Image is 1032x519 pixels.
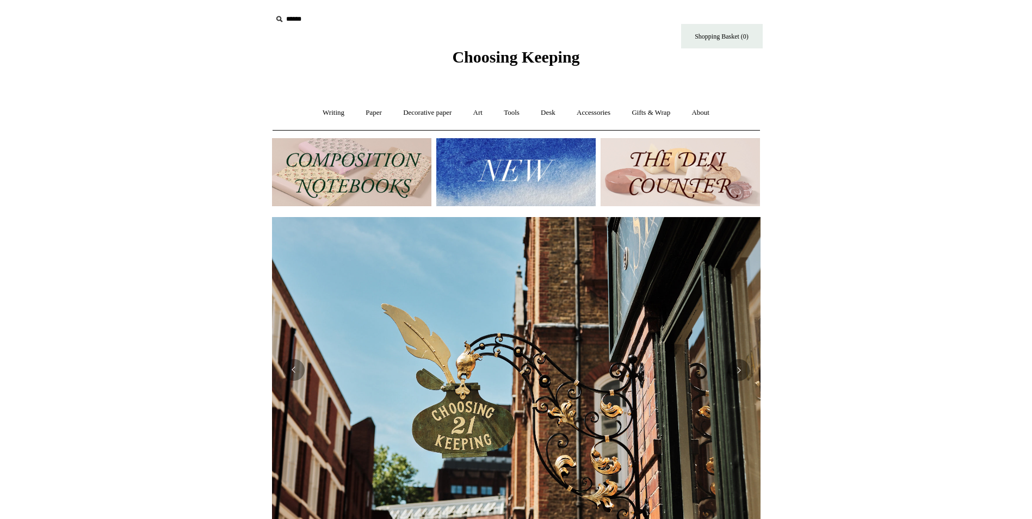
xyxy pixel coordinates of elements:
[728,359,750,381] button: Next
[494,98,529,127] a: Tools
[531,98,565,127] a: Desk
[452,48,579,66] span: Choosing Keeping
[356,98,392,127] a: Paper
[681,24,763,48] a: Shopping Basket (0)
[393,98,461,127] a: Decorative paper
[313,98,354,127] a: Writing
[452,57,579,64] a: Choosing Keeping
[601,138,760,206] img: The Deli Counter
[622,98,680,127] a: Gifts & Wrap
[436,138,596,206] img: New.jpg__PID:f73bdf93-380a-4a35-bcfe-7823039498e1
[283,359,305,381] button: Previous
[682,98,719,127] a: About
[567,98,620,127] a: Accessories
[464,98,492,127] a: Art
[272,138,431,206] img: 202302 Composition ledgers.jpg__PID:69722ee6-fa44-49dd-a067-31375e5d54ec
